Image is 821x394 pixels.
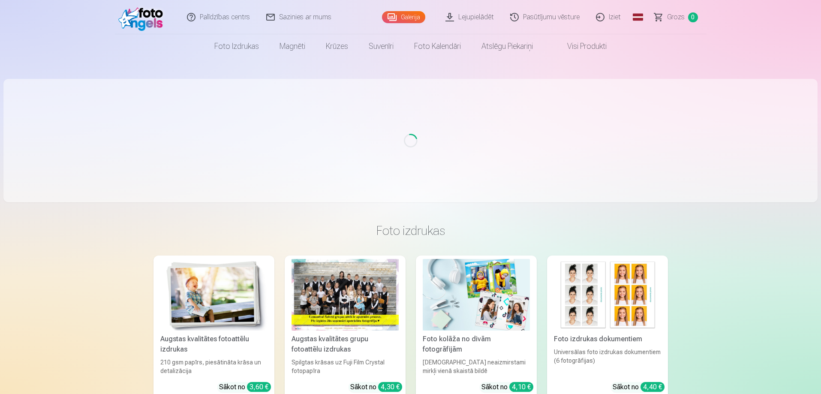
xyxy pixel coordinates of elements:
div: Sākot no [350,382,402,392]
div: 4,30 € [378,382,402,392]
div: 210 gsm papīrs, piesātināta krāsa un detalizācija [157,358,271,375]
a: Visi produkti [543,34,617,58]
img: Augstas kvalitātes fotoattēlu izdrukas [160,259,268,331]
div: Sākot no [481,382,533,392]
div: 3,60 € [247,382,271,392]
div: [DEMOGRAPHIC_DATA] neaizmirstami mirkļi vienā skaistā bildē [419,358,533,375]
div: Foto kolāža no divām fotogrāfijām [419,334,533,355]
a: Galerija [382,11,425,23]
div: Sākot no [219,382,271,392]
a: Magnēti [269,34,316,58]
a: Suvenīri [358,34,404,58]
div: Spilgtas krāsas uz Fuji Film Crystal fotopapīra [288,358,402,375]
span: Grozs [667,12,685,22]
h3: Foto izdrukas [160,223,661,238]
img: Foto izdrukas dokumentiem [554,259,661,331]
a: Krūzes [316,34,358,58]
a: Foto izdrukas [204,34,269,58]
a: Foto kalendāri [404,34,471,58]
span: 0 [688,12,698,22]
div: Universālas foto izdrukas dokumentiem (6 fotogrāfijas) [550,348,665,375]
div: 4,10 € [509,382,533,392]
a: Atslēgu piekariņi [471,34,543,58]
div: Sākot no [613,382,665,392]
div: Foto izdrukas dokumentiem [550,334,665,344]
img: /fa1 [118,3,168,31]
div: 4,40 € [641,382,665,392]
div: Augstas kvalitātes grupu fotoattēlu izdrukas [288,334,402,355]
img: Foto kolāža no divām fotogrāfijām [423,259,530,331]
div: Augstas kvalitātes fotoattēlu izdrukas [157,334,271,355]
